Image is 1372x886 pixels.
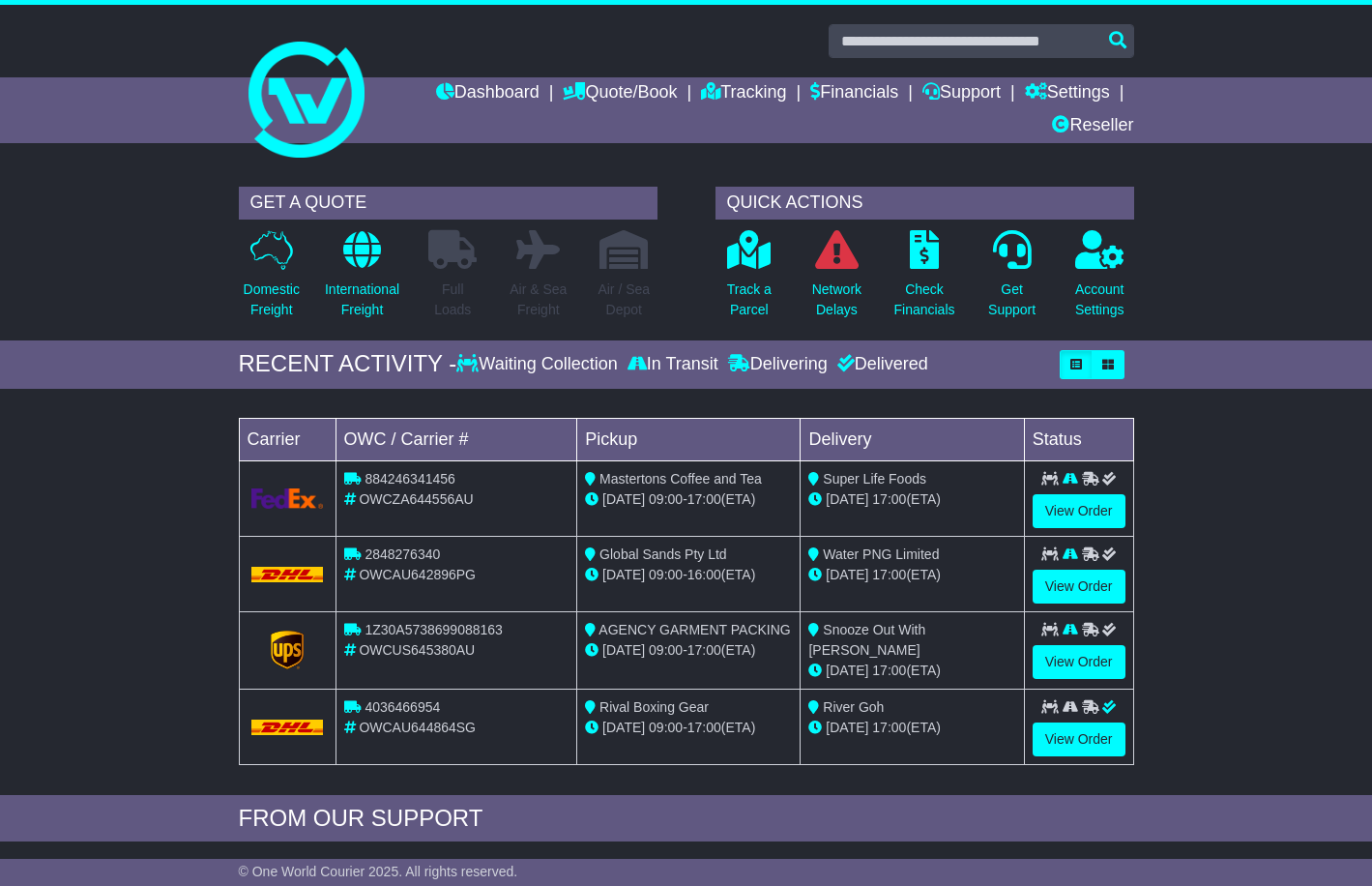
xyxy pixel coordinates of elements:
span: 09:00 [649,642,683,658]
a: GetSupport [987,229,1036,331]
div: QUICK ACTIONS [715,187,1134,220]
td: Carrier [239,418,336,460]
div: (ETA) [808,489,1015,510]
span: 17:00 [872,491,906,507]
span: Super Life Foods [823,471,926,487]
span: OWCUS645380AU [359,642,475,658]
span: 17:00 [872,567,906,582]
img: DHL.png [251,567,324,582]
div: GET A QUOTE [239,187,657,220]
span: 17:00 [872,663,906,678]
div: (ETA) [808,718,1015,738]
img: GetCarrierServiceLogo [271,631,304,669]
div: - (ETA) [585,565,792,585]
span: Global Sands Pty Ltd [599,546,727,562]
img: DHL.png [251,720,324,735]
div: - (ETA) [585,489,792,510]
span: 17:00 [872,720,906,735]
span: 09:00 [649,567,683,582]
a: View Order [1033,494,1125,528]
p: International Freight [325,280,399,320]
div: FROM OUR SUPPORT [239,805,1134,833]
div: (ETA) [808,565,1015,585]
a: Financials [810,77,898,110]
a: Track aParcel [726,229,773,331]
span: 17:00 [687,491,721,507]
span: 17:00 [687,720,721,735]
span: [DATE] [602,491,645,507]
p: Air & Sea Freight [510,280,567,320]
div: In Transit [623,354,723,375]
td: OWC / Carrier # [336,418,577,460]
p: Account Settings [1075,280,1124,320]
span: 16:00 [687,567,721,582]
span: Water PNG Limited [823,546,939,562]
a: Reseller [1052,110,1133,143]
span: River Goh [823,699,884,715]
p: Network Delays [812,280,861,320]
span: [DATE] [826,491,868,507]
div: Waiting Collection [456,354,622,375]
a: Settings [1025,77,1110,110]
span: 4036466954 [365,699,440,715]
a: AccountSettings [1074,229,1125,331]
span: [DATE] [602,567,645,582]
span: [DATE] [602,720,645,735]
a: View Order [1033,645,1125,679]
p: Check Financials [893,280,954,320]
p: Track a Parcel [727,280,772,320]
p: Full Loads [428,280,477,320]
span: © One World Courier 2025. All rights reserved. [239,864,518,879]
img: GetCarrierServiceLogo [251,488,324,509]
div: - (ETA) [585,640,792,661]
div: (ETA) [808,661,1015,681]
span: 17:00 [687,642,721,658]
span: Mastertons Coffee and Tea [599,471,762,487]
span: Rival Boxing Gear [599,699,709,715]
div: RECENT ACTIVITY - [239,350,457,378]
span: [DATE] [826,663,868,678]
td: Pickup [577,418,801,460]
span: 884246341456 [365,471,454,487]
span: OWCZA644556AU [359,491,473,507]
span: [DATE] [826,567,868,582]
span: Snooze Out With [PERSON_NAME] [808,622,925,658]
div: Delivered [832,354,928,375]
a: Support [922,77,1001,110]
a: Tracking [701,77,786,110]
span: 09:00 [649,720,683,735]
p: Domestic Freight [244,280,300,320]
a: CheckFinancials [892,229,955,331]
span: [DATE] [826,720,868,735]
span: 09:00 [649,491,683,507]
a: Dashboard [436,77,540,110]
p: Air / Sea Depot [598,280,650,320]
span: 1Z30A5738699088163 [365,622,502,637]
a: Quote/Book [563,77,677,110]
a: DomesticFreight [243,229,301,331]
span: AGENCY GARMENT PACKING [598,622,790,637]
a: View Order [1033,570,1125,604]
span: OWCAU642896PG [359,567,476,582]
span: OWCAU644864SG [359,720,476,735]
a: NetworkDelays [811,229,862,331]
span: [DATE] [602,642,645,658]
div: - (ETA) [585,718,792,738]
p: Get Support [988,280,1036,320]
div: Delivering [723,354,832,375]
a: View Order [1033,723,1125,756]
td: Delivery [801,418,1024,460]
span: 2848276340 [365,546,440,562]
td: Status [1024,418,1133,460]
a: InternationalFreight [324,229,400,331]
